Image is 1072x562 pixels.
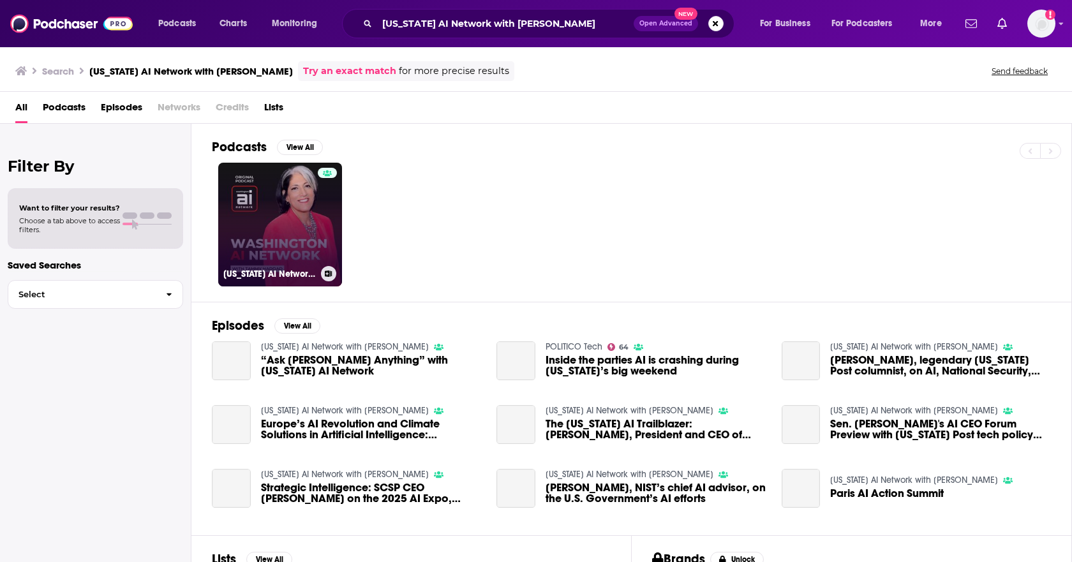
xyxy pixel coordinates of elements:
[830,341,998,352] a: Washington AI Network with Tammy Haddad
[496,405,535,444] a: The Washington AI Trailblazer: Miriam Vogel, President and CEO of EqualAI and Chair of the Nation...
[212,469,251,508] a: Strategic Intelligence: SCSP CEO Ylli Bajraktari on the 2025 AI Expo, National Security, and Pres...
[830,355,1051,376] a: David Ignatius, legendary Washington Post columnist, on AI, National Security, and Space Warfare
[274,318,320,334] button: View All
[8,157,183,175] h2: Filter By
[546,405,713,416] a: Washington AI Network with Tammy Haddad
[223,269,316,279] h3: [US_STATE] AI Network with [PERSON_NAME]
[101,97,142,123] a: Episodes
[751,13,826,34] button: open menu
[1027,10,1055,38] button: Show profile menu
[639,20,692,27] span: Open Advanced
[831,15,893,33] span: For Podcasters
[546,418,766,440] span: The [US_STATE] AI Trailblazer: [PERSON_NAME], President and CEO of EqualAI and Chair of the Natio...
[830,475,998,485] a: Washington AI Network with Tammy Haddad
[261,482,482,504] a: Strategic Intelligence: SCSP CEO Ylli Bajraktari on the 2025 AI Expo, National Security, and Pres...
[212,318,320,334] a: EpisodesView All
[960,13,982,34] a: Show notifications dropdown
[830,405,998,416] a: Washington AI Network with Tammy Haddad
[19,203,120,212] span: Want to filter your results?
[212,139,323,155] a: PodcastsView All
[158,97,200,123] span: Networks
[354,9,747,38] div: Search podcasts, credits, & more...
[830,488,944,499] a: Paris AI Action Summit
[546,482,766,504] span: [PERSON_NAME], NIST’s chief AI advisor, on the U.S. Government’s AI efforts
[261,355,482,376] a: “Ask Kara Swisher Anything” with Washington AI Network
[261,405,429,416] a: Washington AI Network with Tammy Haddad
[211,13,255,34] a: Charts
[1045,10,1055,20] svg: Add a profile image
[823,13,911,34] button: open menu
[261,418,482,440] a: Europe’s AI Revolution and Climate Solutions in Artificial Intelligence: Thaima Samman, President...
[782,469,821,508] a: Paris AI Action Summit
[496,469,535,508] a: Elham Tabassi, NIST’s chief AI advisor, on the U.S. Government’s AI efforts
[830,355,1051,376] span: [PERSON_NAME], legendary [US_STATE] Post columnist, on AI, National Security, and Space Warfare
[546,482,766,504] a: Elham Tabassi, NIST’s chief AI advisor, on the U.S. Government’s AI efforts
[212,405,251,444] a: Europe’s AI Revolution and Climate Solutions in Artificial Intelligence: Thaima Samman, President...
[261,469,429,480] a: Washington AI Network with Tammy Haddad
[220,15,247,33] span: Charts
[43,97,86,123] a: Podcasts
[212,341,251,380] a: “Ask Kara Swisher Anything” with Washington AI Network
[546,341,602,352] a: POLITICO Tech
[42,65,74,77] h3: Search
[674,8,697,20] span: New
[212,139,267,155] h2: Podcasts
[830,418,1051,440] span: Sen. [PERSON_NAME]'s AI CEO Forum Preview with [US_STATE] Post tech policy reporter [PERSON_NAME]
[272,15,317,33] span: Monitoring
[15,97,27,123] a: All
[89,65,293,77] h3: [US_STATE] AI Network with [PERSON_NAME]
[218,163,342,286] a: [US_STATE] AI Network with [PERSON_NAME]
[546,355,766,376] span: Inside the parties AI is crashing during [US_STATE]’s big weekend
[377,13,634,34] input: Search podcasts, credits, & more...
[303,64,396,78] a: Try an exact match
[607,343,629,351] a: 64
[496,341,535,380] a: Inside the parties AI is crashing during Washington’s big weekend
[277,140,323,155] button: View All
[920,15,942,33] span: More
[261,355,482,376] span: “Ask [PERSON_NAME] Anything” with [US_STATE] AI Network
[782,405,821,444] a: Sen. Schumer's AI CEO Forum Preview with Washington Post tech policy reporter Cat Zakrzewski
[216,97,249,123] span: Credits
[619,344,629,350] span: 64
[263,13,334,34] button: open menu
[264,97,283,123] a: Lists
[760,15,810,33] span: For Business
[634,16,698,31] button: Open AdvancedNew
[1027,10,1055,38] img: User Profile
[149,13,212,34] button: open menu
[782,341,821,380] a: David Ignatius, legendary Washington Post columnist, on AI, National Security, and Space Warfare
[399,64,509,78] span: for more precise results
[546,469,713,480] a: Washington AI Network with Tammy Haddad
[261,341,429,352] a: Washington AI Network with Tammy Haddad
[546,418,766,440] a: The Washington AI Trailblazer: Miriam Vogel, President and CEO of EqualAI and Chair of the Nation...
[8,259,183,271] p: Saved Searches
[988,66,1052,77] button: Send feedback
[10,11,133,36] img: Podchaser - Follow, Share and Rate Podcasts
[830,418,1051,440] a: Sen. Schumer's AI CEO Forum Preview with Washington Post tech policy reporter Cat Zakrzewski
[546,355,766,376] a: Inside the parties AI is crashing during Washington’s big weekend
[19,216,120,234] span: Choose a tab above to access filters.
[1027,10,1055,38] span: Logged in as calellac
[158,15,196,33] span: Podcasts
[261,482,482,504] span: Strategic Intelligence: SCSP CEO [PERSON_NAME] on the 2025 AI Expo, National Security, and Presid...
[261,418,482,440] span: Europe’s AI Revolution and Climate Solutions in Artificial Intelligence: [DEMOGRAPHIC_DATA][PERSO...
[8,290,156,299] span: Select
[212,318,264,334] h2: Episodes
[992,13,1012,34] a: Show notifications dropdown
[8,280,183,309] button: Select
[911,13,958,34] button: open menu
